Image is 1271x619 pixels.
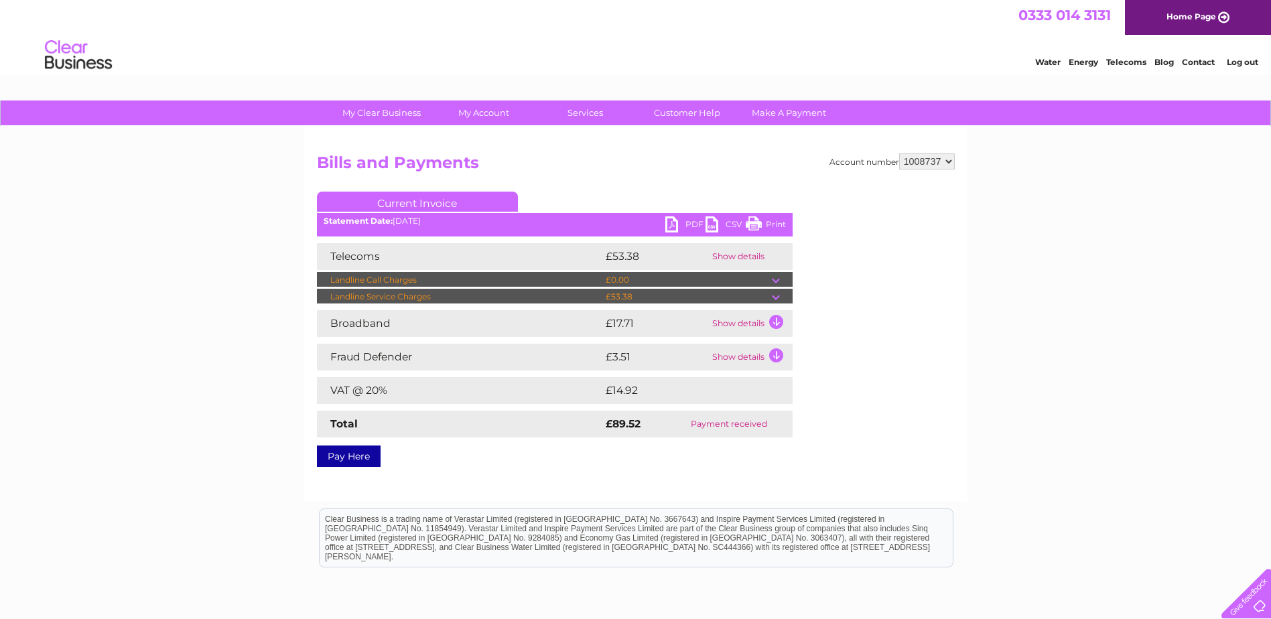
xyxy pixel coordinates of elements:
td: Telecoms [317,243,602,270]
td: Landline Service Charges [317,289,602,305]
h2: Bills and Payments [317,153,955,179]
img: logo.png [44,35,113,76]
b: Statement Date: [324,216,393,226]
td: Payment received [665,411,792,437]
td: VAT @ 20% [317,377,602,404]
strong: Total [330,417,358,430]
a: My Account [428,100,539,125]
td: Landline Call Charges [317,272,602,288]
td: £53.38 [602,243,709,270]
td: £14.92 [602,377,764,404]
a: Log out [1227,57,1258,67]
td: £3.51 [602,344,709,370]
a: Pay Here [317,445,381,467]
a: Print [746,216,786,236]
a: Blog [1154,57,1174,67]
a: Services [530,100,641,125]
a: Energy [1069,57,1098,67]
a: Contact [1182,57,1215,67]
td: Show details [709,310,793,337]
a: 0333 014 3131 [1018,7,1111,23]
div: Account number [829,153,955,169]
a: PDF [665,216,706,236]
td: £0.00 [602,272,772,288]
div: Clear Business is a trading name of Verastar Limited (registered in [GEOGRAPHIC_DATA] No. 3667643... [320,7,953,65]
strong: £89.52 [606,417,641,430]
td: £17.71 [602,310,709,337]
td: Show details [709,243,793,270]
a: Current Invoice [317,192,518,212]
td: £53.38 [602,289,772,305]
td: Broadband [317,310,602,337]
td: Show details [709,344,793,370]
a: CSV [706,216,746,236]
a: Telecoms [1106,57,1146,67]
a: Water [1035,57,1061,67]
td: Fraud Defender [317,344,602,370]
a: Make A Payment [734,100,844,125]
a: My Clear Business [326,100,437,125]
a: Customer Help [632,100,742,125]
div: [DATE] [317,216,793,226]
